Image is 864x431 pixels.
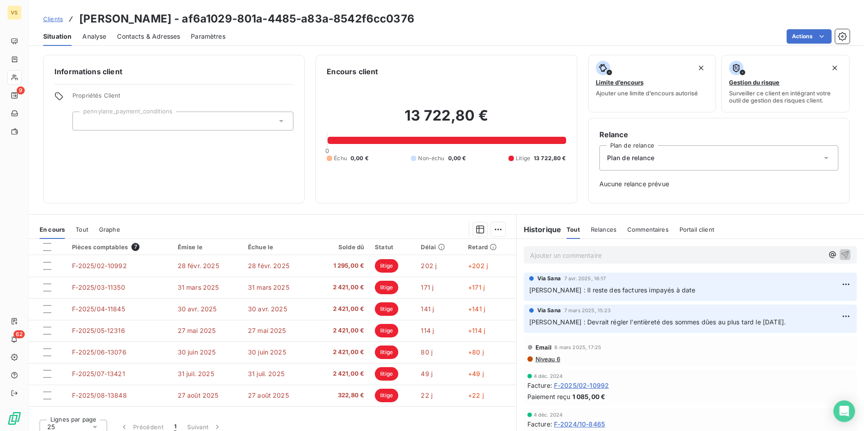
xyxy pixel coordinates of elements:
span: 22 j [421,391,432,399]
span: Aucune relance prévue [599,180,838,189]
span: 0,00 € [448,154,466,162]
span: 62 [13,330,25,338]
span: F-2025/02-10992 [72,262,127,269]
span: 30 avr. 2025 [178,305,217,313]
span: 171 j [421,283,433,291]
span: 27 août 2025 [178,391,219,399]
span: Relances [591,226,616,233]
span: F-2024/10-8465 [554,419,605,429]
span: Situation [43,32,72,41]
button: Limite d’encoursAjouter une limite d’encours autorisé [588,55,716,112]
span: 28 févr. 2025 [178,262,219,269]
span: Surveiller ce client en intégrant votre outil de gestion des risques client. [729,90,842,104]
span: Facture : [527,419,552,429]
span: En cours [40,226,65,233]
span: 141 j [421,305,434,313]
span: Tout [76,226,88,233]
span: 28 févr. 2025 [248,262,289,269]
span: Clients [43,15,63,22]
span: 27 mai 2025 [178,327,216,334]
span: 2 421,00 € [318,283,364,292]
span: F-2025/06-13076 [72,348,126,356]
span: 31 juil. 2025 [248,370,284,377]
span: 4 déc. 2024 [534,373,563,379]
div: Statut [375,243,410,251]
span: 2 421,00 € [318,326,364,335]
div: Échue le [248,243,307,251]
span: Contacts & Adresses [117,32,180,41]
button: Gestion du risqueSurveiller ce client en intégrant votre outil de gestion des risques client. [721,55,850,112]
span: 31 mars 2025 [178,283,219,291]
span: litige [375,259,398,273]
span: Tout [567,226,580,233]
span: 114 j [421,327,434,334]
span: 27 mai 2025 [248,327,286,334]
span: 0,00 € [351,154,369,162]
span: +80 j [468,348,484,356]
div: Open Intercom Messenger [833,400,855,422]
div: Retard [468,243,511,251]
span: Plan de relance [607,153,654,162]
h6: Informations client [54,66,293,77]
span: F-2025/07-13421 [72,370,125,377]
span: 27 août 2025 [248,391,289,399]
span: 9 [17,86,25,94]
span: 2 421,00 € [318,369,364,378]
button: Actions [787,29,832,44]
span: 1 085,00 € [572,392,606,401]
span: +202 j [468,262,488,269]
span: litige [375,367,398,381]
span: litige [375,281,398,294]
span: 2 421,00 € [318,348,364,357]
h6: Relance [599,129,838,140]
span: Facture : [527,381,552,390]
div: VS [7,5,22,20]
div: Pièces comptables [72,243,167,251]
span: litige [375,324,398,337]
span: 0 [325,147,329,154]
span: Analyse [82,32,106,41]
span: Propriétés Client [72,92,293,104]
span: 202 j [421,262,436,269]
span: litige [375,302,398,316]
span: +49 j [468,370,484,377]
span: 49 j [421,370,432,377]
h6: Encours client [327,66,378,77]
span: Paramètres [191,32,225,41]
span: F-2025/03-11350 [72,283,125,291]
span: 7 [131,243,139,251]
span: Via Sana [537,274,561,283]
span: +171 j [468,283,485,291]
span: 2 421,00 € [318,305,364,314]
span: Portail client [679,226,714,233]
span: Commentaires [627,226,669,233]
span: F-2025/02-10992 [554,381,609,390]
span: Non-échu [418,154,444,162]
span: Graphe [99,226,120,233]
span: [PERSON_NAME] : Devrait régler l'entièreté des sommes dûes au plus tard le [DATE]. [529,318,786,326]
span: Paiement reçu [527,392,571,401]
h3: [PERSON_NAME] - af6a1029-801a-4485-a83a-8542f6cc0376 [79,11,414,27]
span: F-2025/05-12316 [72,327,125,334]
span: [PERSON_NAME] : Il reste des factures impayés à date [529,286,696,294]
span: Gestion du risque [729,79,779,86]
h6: Historique [517,224,562,235]
div: Émise le [178,243,237,251]
span: 30 juin 2025 [248,348,286,356]
span: litige [375,346,398,359]
span: 4 déc. 2024 [534,412,563,418]
span: 322,80 € [318,391,364,400]
span: 31 juil. 2025 [178,370,214,377]
span: litige [375,389,398,402]
span: Litige [516,154,530,162]
span: 30 juin 2025 [178,348,216,356]
span: Email [535,344,552,351]
span: Ajouter une limite d’encours autorisé [596,90,698,97]
span: F-2025/08-13848 [72,391,127,399]
span: +141 j [468,305,485,313]
a: Clients [43,14,63,23]
span: Via Sana [537,306,561,314]
span: 1 295,00 € [318,261,364,270]
span: +22 j [468,391,484,399]
h2: 13 722,80 € [327,107,566,134]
